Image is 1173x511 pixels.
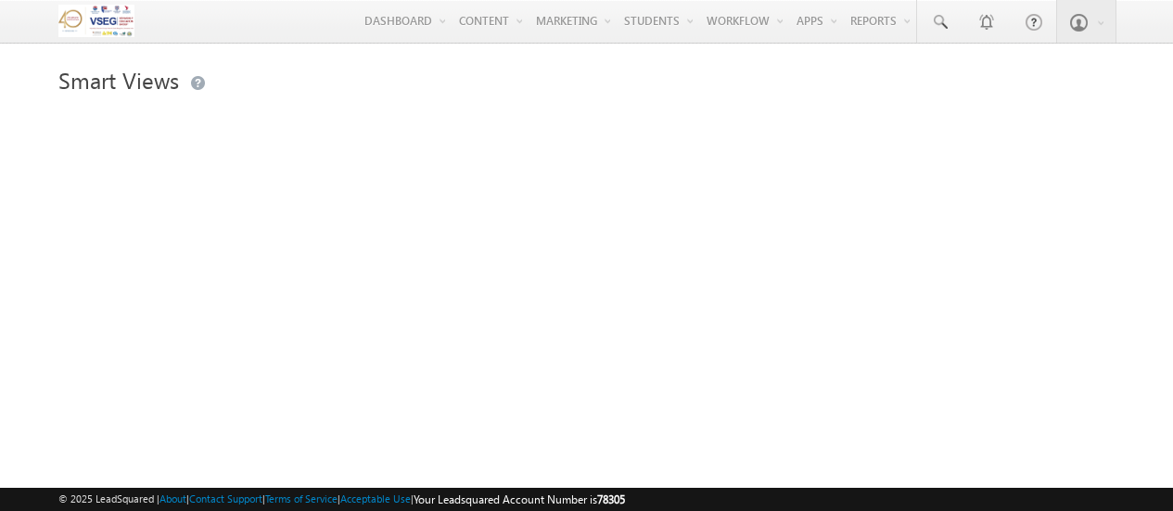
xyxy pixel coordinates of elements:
[414,492,625,506] span: Your Leadsquared Account Number is
[265,492,338,505] a: Terms of Service
[340,492,411,505] a: Acceptable Use
[58,5,134,37] img: Custom Logo
[189,492,262,505] a: Contact Support
[597,492,625,506] span: 78305
[58,65,179,95] span: Smart Views
[58,491,625,508] span: © 2025 LeadSquared | | | | |
[159,492,186,505] a: About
